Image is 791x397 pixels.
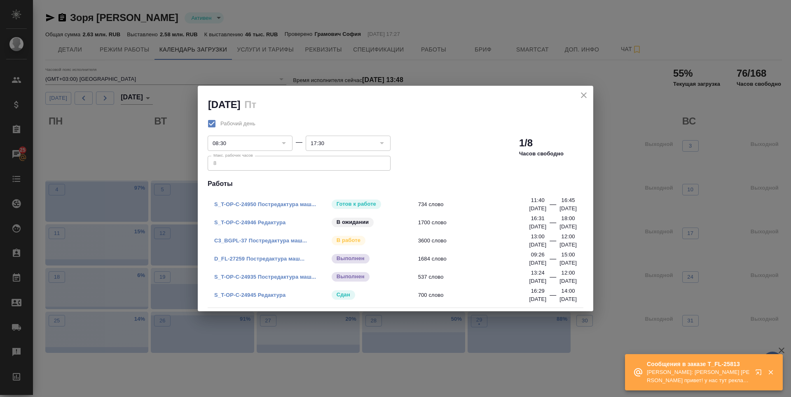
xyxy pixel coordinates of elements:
div: — [296,137,302,147]
div: — [550,254,556,267]
p: [DATE] [559,241,577,249]
a: C3_BGPL-37 Постредактура маш... [214,237,307,244]
p: [DATE] [529,277,546,285]
p: 09:26 [531,251,545,259]
span: 3600 слово [418,237,535,245]
a: S_T-OP-C-24946 Редактура [214,219,286,226]
p: [DATE] [559,223,577,231]
div: — [550,236,556,249]
p: [DATE] [529,204,546,213]
span: 700 слово [418,291,535,299]
p: 11:40 [531,196,545,204]
p: [DATE] [529,223,546,231]
a: S_T-OP-C-24945 Редактура [214,292,286,298]
div: — [550,272,556,285]
div: — [550,218,556,231]
p: [DATE] [529,241,546,249]
button: close [578,89,590,101]
p: В работе [337,236,360,244]
p: [DATE] [559,277,577,285]
p: В ожидании [337,218,369,226]
p: Сдан [337,291,350,299]
button: Закрыть [762,369,779,376]
a: S_T-OP-C-24935 Постредактура маш... [214,274,316,280]
span: 537 слово [418,273,535,281]
p: Выполнен [337,272,365,281]
h4: Работы [208,179,583,189]
p: 13:24 [531,269,545,277]
div: — [550,290,556,303]
div: — [550,200,556,213]
p: [DATE] [559,204,577,213]
p: 16:45 [562,196,575,204]
a: D_FL-27259 Постредактура маш... [214,256,304,262]
p: 12:00 [562,233,575,241]
p: [DATE] [529,259,546,267]
span: 1700 слово [418,218,535,227]
p: 16:29 [531,287,545,295]
p: Часов свободно [519,150,564,158]
h2: Пт [244,99,256,110]
p: 18:00 [562,214,575,223]
p: 14:00 [562,287,575,295]
p: [DATE] [559,259,577,267]
p: 16:31 [531,214,545,223]
button: Открыть в новой вкладке [750,364,770,384]
p: 12:00 [562,269,575,277]
p: Сообщения в заказе T_FL-25813 [647,360,750,368]
a: S_T-OP-C-24950 Постредактура маш... [214,201,316,207]
span: 1684 слово [418,255,535,263]
p: Готов к работе [337,200,376,208]
p: [DATE] [559,295,577,303]
span: Рабочий день [220,120,255,128]
p: [PERSON_NAME]: [PERSON_NAME] [PERSON_NAME] привет! у нас тут рекламация. нужна проверка, разбор п... [647,368,750,385]
h2: [DATE] [208,99,240,110]
p: Выполнен [337,254,365,263]
h2: 1/8 [519,136,533,150]
p: [DATE] [529,295,546,303]
p: 13:00 [531,233,545,241]
p: 15:00 [562,251,575,259]
span: 734 слово [418,200,535,209]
